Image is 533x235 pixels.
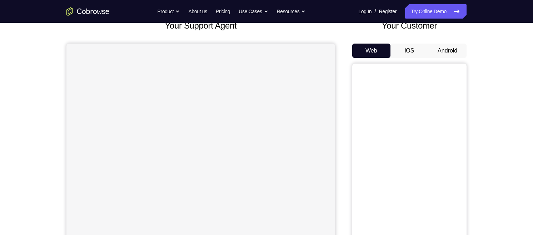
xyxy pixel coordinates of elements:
span: / [374,7,376,16]
a: About us [188,4,207,19]
a: Log In [358,4,372,19]
button: Resources [277,4,306,19]
button: Use Cases [239,4,268,19]
button: iOS [390,44,429,58]
a: Pricing [216,4,230,19]
a: Go to the home page [66,7,109,16]
button: Product [158,4,180,19]
button: Web [352,44,390,58]
button: Android [428,44,467,58]
h2: Your Support Agent [66,19,335,32]
a: Try Online Demo [405,4,467,19]
a: Register [379,4,397,19]
h2: Your Customer [352,19,467,32]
